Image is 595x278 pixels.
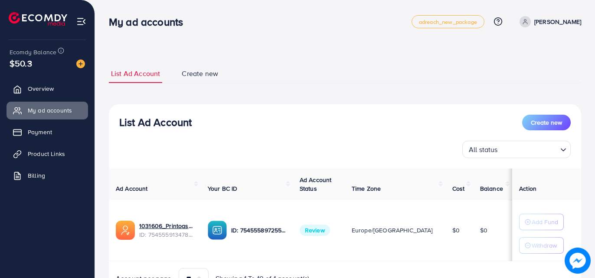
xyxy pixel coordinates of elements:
[139,230,194,239] span: ID: 7545559134784126994
[7,145,88,162] a: Product Links
[516,16,581,27] a: [PERSON_NAME]
[119,116,192,129] h3: List Ad Account
[76,17,86,26] img: menu
[300,175,332,193] span: Ad Account Status
[467,143,500,156] span: All status
[7,102,88,119] a: My ad accounts
[452,184,465,193] span: Cost
[9,12,67,26] img: logo
[7,123,88,141] a: Payment
[109,16,190,28] h3: My ad accounts
[28,128,52,136] span: Payment
[139,222,194,230] a: 1031606_Printoas_1756837783947
[28,84,54,93] span: Overview
[532,217,558,227] p: Add Fund
[519,214,564,230] button: Add Fund
[10,48,56,56] span: Ecomdy Balance
[452,226,460,235] span: $0
[519,184,536,193] span: Action
[300,225,330,236] span: Review
[519,237,564,254] button: Withdraw
[565,248,591,274] img: image
[231,225,286,235] p: ID: 7545558972556820488
[116,221,135,240] img: ic-ads-acc.e4c84228.svg
[76,60,85,68] img: image
[352,226,433,235] span: Europe/[GEOGRAPHIC_DATA]
[532,240,557,251] p: Withdraw
[116,184,148,193] span: Ad Account
[480,184,503,193] span: Balance
[522,115,571,130] button: Create new
[10,57,32,69] span: $50.3
[412,15,484,28] a: adreach_new_package
[208,221,227,240] img: ic-ba-acc.ded83a64.svg
[534,17,581,27] p: [PERSON_NAME]
[500,142,557,156] input: Search for option
[139,222,194,239] div: <span class='underline'>1031606_Printoas_1756837783947</span></br>7545559134784126994
[182,69,218,79] span: Create new
[352,184,381,193] span: Time Zone
[419,19,477,25] span: adreach_new_package
[531,118,562,127] span: Create new
[7,80,88,97] a: Overview
[7,167,88,184] a: Billing
[208,184,238,193] span: Your BC ID
[480,226,487,235] span: $0
[462,141,571,158] div: Search for option
[111,69,160,79] span: List Ad Account
[28,106,72,115] span: My ad accounts
[28,171,45,180] span: Billing
[28,149,65,158] span: Product Links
